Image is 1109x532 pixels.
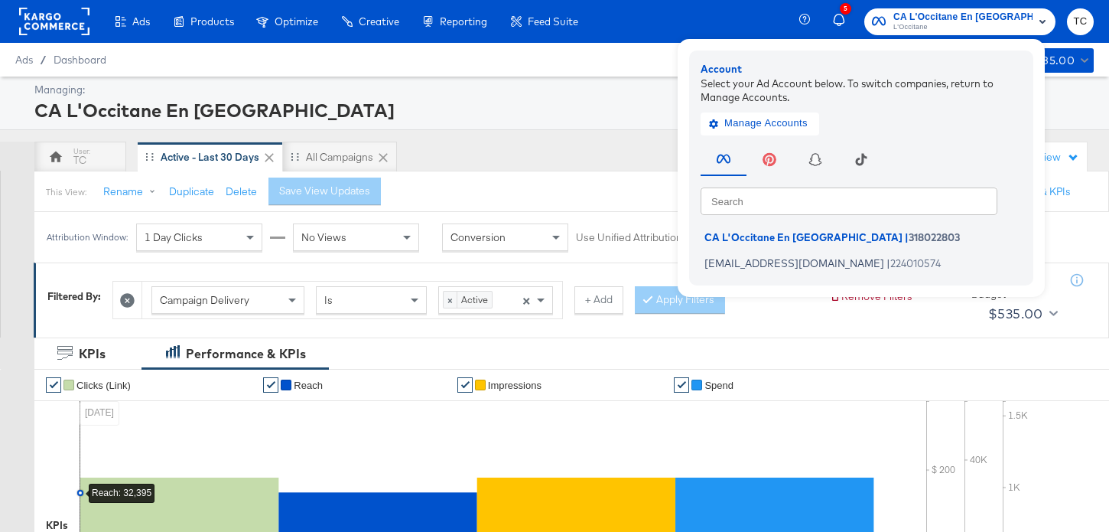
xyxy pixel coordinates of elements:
span: Reach [294,380,323,391]
button: TC [1067,8,1094,35]
div: Attribution Window: [46,232,128,243]
span: TC [1073,13,1088,31]
label: Use Unified Attribution Setting: [576,230,720,245]
span: CA L'Occitane En [GEOGRAPHIC_DATA] [704,231,902,243]
span: | [886,256,890,269]
div: Select your Ad Account below. To switch companies, return to Manage Accounts. [701,76,1022,104]
span: Ads [132,15,150,28]
a: ✔ [457,377,473,393]
span: CA L'Occitane En [GEOGRAPHIC_DATA] [893,9,1033,25]
span: 1 Day Clicks [145,230,203,244]
span: 224010574 [890,256,941,269]
div: Performance & KPIs [186,345,306,363]
span: Products [190,15,234,28]
div: CA L'Occitane En [GEOGRAPHIC_DATA] [34,97,1090,123]
div: $535.00 [988,302,1043,325]
span: × [444,292,457,307]
span: No Views [301,230,346,244]
div: Active - Last 30 Days [161,150,259,165]
div: TC [73,153,86,168]
span: Active [457,292,492,307]
span: [EMAIL_ADDRESS][DOMAIN_NAME] [704,256,884,269]
button: Delete [226,184,257,199]
a: ✔ [263,377,278,393]
div: KPIs [79,345,106,363]
span: Clicks (Link) [76,380,131,391]
span: 318022803 [909,231,960,243]
div: Managing: [34,83,1090,97]
div: All Campaigns [306,150,373,165]
button: Rename [93,178,172,206]
span: Clear all [520,287,533,313]
span: Feed Suite [528,15,578,28]
div: $535.00 [1028,51,1075,70]
span: | [905,231,909,243]
div: Filtered By: [47,289,101,304]
div: Drag to reorder tab [145,152,154,161]
button: CA L'Occitane En [GEOGRAPHIC_DATA]L'Occitane [864,8,1055,35]
span: Spend [704,380,733,391]
button: $535.00 [982,302,1061,326]
span: Ads [15,54,33,66]
button: 5 [831,7,857,37]
span: Impressions [488,380,541,391]
span: Optimize [275,15,318,28]
span: Campaign Delivery [160,293,249,307]
button: + Add [574,286,623,314]
a: Dashboard [54,54,106,66]
button: Manage Accounts [701,112,819,135]
span: Conversion [450,230,506,244]
span: L'Occitane [893,21,1033,34]
button: Duplicate [169,184,214,199]
span: × [522,292,530,306]
span: / [33,54,54,66]
a: ✔ [674,377,689,393]
span: Reporting [440,15,487,28]
span: Manage Accounts [712,115,808,132]
div: This View: [46,186,86,198]
a: ✔ [46,377,61,393]
div: 5 [840,3,851,15]
button: $535.00 [1020,48,1094,73]
span: Is [324,293,333,307]
div: Account [701,62,1022,77]
span: Creative [359,15,399,28]
div: Drag to reorder tab [291,152,299,161]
